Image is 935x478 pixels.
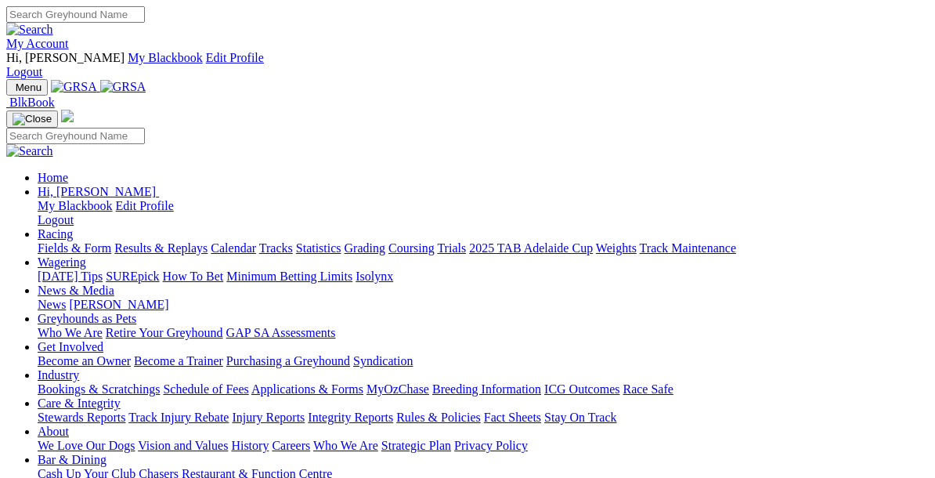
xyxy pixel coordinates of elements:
div: Racing [38,241,929,255]
a: 2025 TAB Adelaide Cup [469,241,593,255]
a: Statistics [296,241,341,255]
div: Care & Integrity [38,411,929,425]
a: Care & Integrity [38,397,121,410]
a: How To Bet [163,270,224,283]
a: My Blackbook [38,199,113,212]
a: Bookings & Scratchings [38,382,160,396]
a: Privacy Policy [454,439,528,452]
a: Fields & Form [38,241,111,255]
a: My Blackbook [128,51,203,64]
span: Menu [16,81,42,93]
span: Hi, [PERSON_NAME] [6,51,125,64]
a: Strategic Plan [381,439,451,452]
span: Hi, [PERSON_NAME] [38,185,156,198]
a: Integrity Reports [308,411,393,424]
img: GRSA [100,80,146,94]
a: My Account [6,37,69,50]
a: Who We Are [313,439,378,452]
a: Hi, [PERSON_NAME] [38,185,159,198]
a: We Love Our Dogs [38,439,135,452]
a: Industry [38,368,79,382]
a: BlkBook [6,96,55,109]
a: MyOzChase [366,382,429,396]
a: Rules & Policies [396,411,481,424]
div: Industry [38,382,929,397]
a: [PERSON_NAME] [69,298,168,311]
img: Search [6,23,53,37]
a: Tracks [259,241,293,255]
a: Stay On Track [544,411,616,424]
a: Vision and Values [138,439,228,452]
a: Coursing [388,241,435,255]
a: Who We Are [38,326,103,339]
img: logo-grsa-white.png [61,110,74,122]
a: News & Media [38,284,114,297]
a: Applications & Forms [251,382,363,396]
div: Wagering [38,270,929,284]
a: Injury Reports [232,411,305,424]
a: Schedule of Fees [163,382,248,396]
img: GRSA [51,80,97,94]
button: Toggle navigation [6,79,48,96]
div: My Account [6,51,929,79]
a: Home [38,171,68,184]
a: About [38,425,69,438]
a: Calendar [211,241,256,255]
a: Track Maintenance [640,241,736,255]
input: Search [6,6,145,23]
a: Wagering [38,255,86,269]
a: Edit Profile [116,199,174,212]
a: Retire Your Greyhound [106,326,223,339]
a: Get Involved [38,340,103,353]
img: Close [13,113,52,125]
div: Greyhounds as Pets [38,326,929,340]
a: GAP SA Assessments [226,326,336,339]
a: ICG Outcomes [544,382,619,396]
div: News & Media [38,298,929,312]
a: Minimum Betting Limits [226,270,352,283]
span: BlkBook [9,96,55,109]
a: Logout [6,65,42,78]
a: Careers [272,439,310,452]
div: Hi, [PERSON_NAME] [38,199,929,227]
a: Purchasing a Greyhound [226,354,350,368]
a: Trials [437,241,466,255]
div: Get Involved [38,354,929,368]
a: Greyhounds as Pets [38,312,136,325]
a: SUREpick [106,270,159,283]
button: Toggle navigation [6,110,58,128]
img: Search [6,144,53,158]
a: [DATE] Tips [38,270,103,283]
a: Bar & Dining [38,453,106,466]
a: Track Injury Rebate [128,411,229,424]
a: Become a Trainer [134,354,223,368]
input: Search [6,128,145,144]
a: Grading [345,241,385,255]
a: Become an Owner [38,354,131,368]
a: Edit Profile [206,51,264,64]
a: History [231,439,269,452]
a: Syndication [353,354,413,368]
a: Race Safe [623,382,673,396]
div: About [38,439,929,453]
a: News [38,298,66,311]
a: Fact Sheets [484,411,541,424]
a: Stewards Reports [38,411,125,424]
a: Results & Replays [114,241,208,255]
a: Racing [38,227,73,241]
a: Logout [38,213,74,226]
a: Weights [596,241,637,255]
a: Isolynx [356,270,393,283]
a: Breeding Information [432,382,541,396]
